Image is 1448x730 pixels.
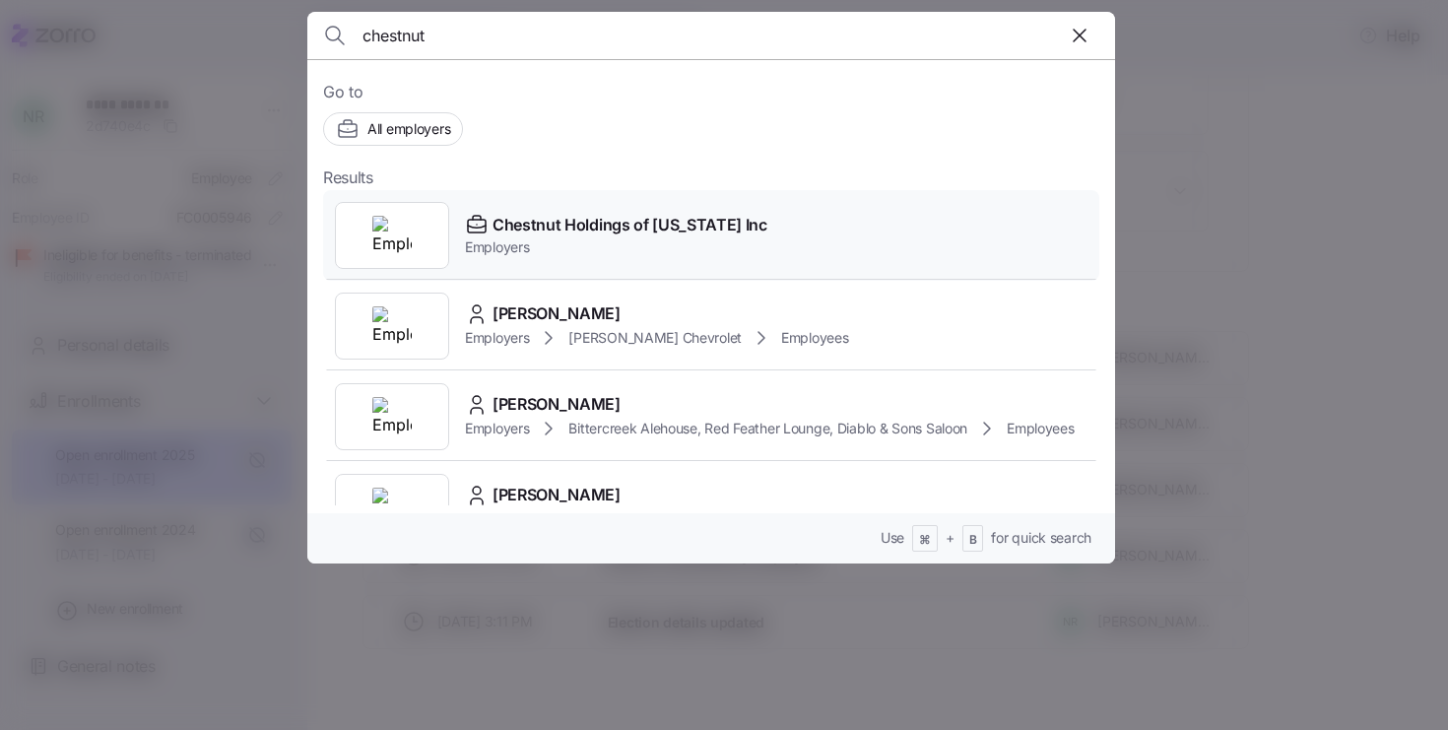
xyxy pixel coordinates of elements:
[323,166,373,190] span: Results
[372,397,412,436] img: Employer logo
[323,112,463,146] button: All employers
[493,483,621,507] span: [PERSON_NAME]
[969,532,977,549] span: B
[465,419,529,438] span: Employers
[367,119,450,139] span: All employers
[991,528,1091,548] span: for quick search
[493,301,621,326] span: [PERSON_NAME]
[919,532,931,549] span: ⌘
[465,328,529,348] span: Employers
[372,216,412,255] img: Employer logo
[946,528,954,548] span: +
[1007,419,1074,438] span: Employees
[372,488,412,527] img: Employer logo
[881,528,904,548] span: Use
[372,306,412,346] img: Employer logo
[465,237,767,257] span: Employers
[493,213,767,237] span: Chestnut Holdings of [US_STATE] Inc
[568,328,742,348] span: [PERSON_NAME] Chevrolet
[323,80,1099,104] span: Go to
[781,328,848,348] span: Employees
[568,419,967,438] span: Bittercreek Alehouse, Red Feather Lounge, Diablo & Sons Saloon
[493,392,621,417] span: [PERSON_NAME]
